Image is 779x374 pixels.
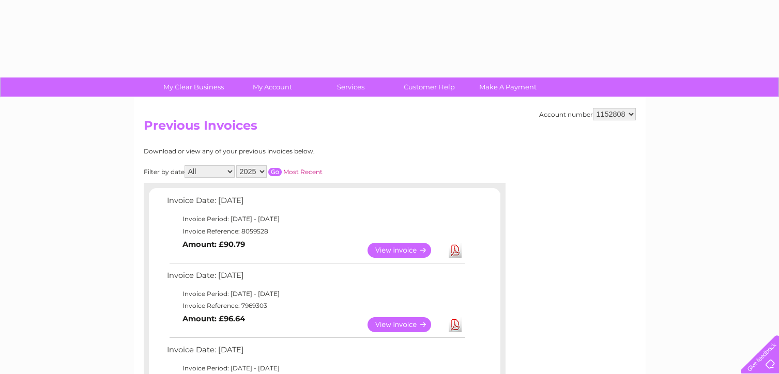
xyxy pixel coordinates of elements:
td: Invoice Period: [DATE] - [DATE] [164,288,467,300]
td: Invoice Reference: 8059528 [164,225,467,238]
a: My Account [230,77,315,97]
div: Download or view any of your previous invoices below. [144,148,415,155]
div: Account number [539,108,636,120]
b: Amount: £90.79 [182,240,245,249]
a: Services [308,77,393,97]
td: Invoice Date: [DATE] [164,269,467,288]
a: Customer Help [387,77,472,97]
a: View [368,317,444,332]
b: Amount: £96.64 [182,314,245,323]
td: Invoice Date: [DATE] [164,194,467,213]
a: View [368,243,444,258]
td: Invoice Date: [DATE] [164,343,467,362]
div: Filter by date [144,165,415,178]
a: My Clear Business [151,77,236,97]
a: Make A Payment [465,77,551,97]
a: Most Recent [283,168,323,176]
a: Download [449,317,462,332]
a: Download [449,243,462,258]
td: Invoice Reference: 7969303 [164,300,467,312]
h2: Previous Invoices [144,118,636,138]
td: Invoice Period: [DATE] - [DATE] [164,213,467,225]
